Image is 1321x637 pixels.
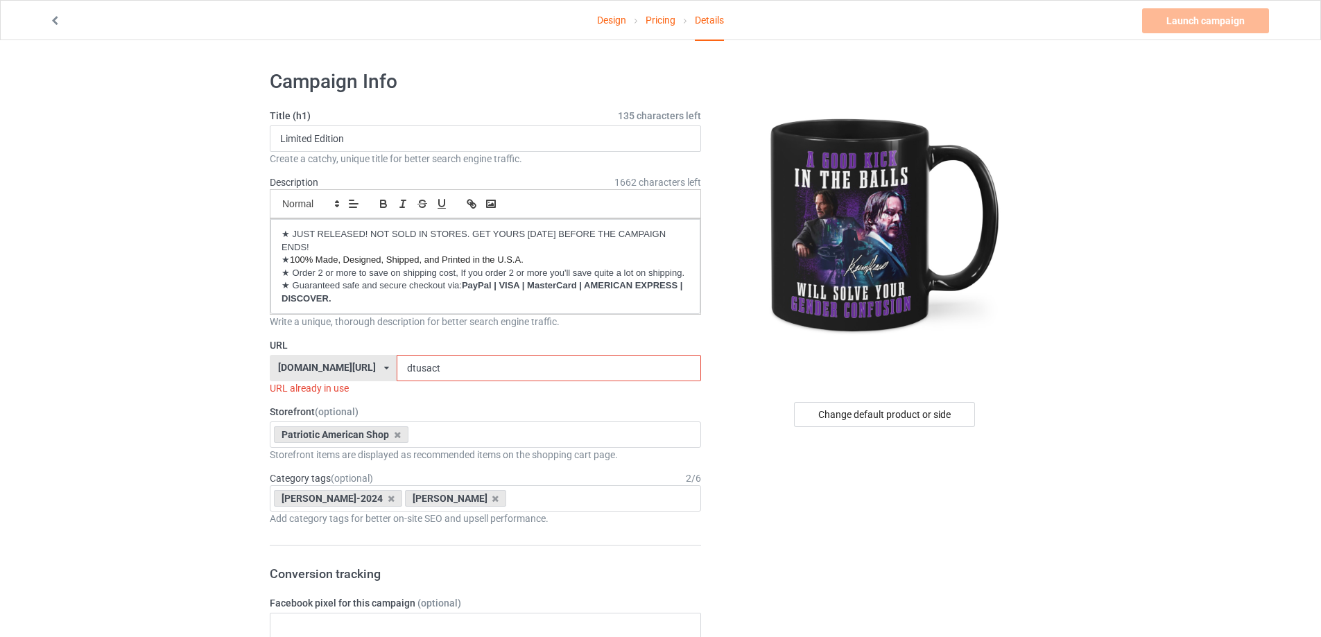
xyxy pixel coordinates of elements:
div: [PERSON_NAME]-2024 [274,490,402,507]
div: 2 / 6 [686,471,701,485]
span: 1662 characters left [614,175,701,189]
label: Storefront [270,405,701,419]
div: Create a catchy, unique title for better search engine traffic. [270,152,701,166]
p: ★ [282,254,689,267]
h3: Conversion tracking [270,566,701,582]
div: Write a unique, thorough description for better search engine traffic. [270,315,701,329]
a: Pricing [646,1,675,40]
span: (optional) [331,473,373,484]
div: [DOMAIN_NAME][URL] [278,363,376,372]
div: Storefront items are displayed as recommended items on the shopping cart page. [270,448,701,462]
h1: Campaign Info [270,69,701,94]
p: ★ Guaranteed safe and secure checkout via: [282,279,689,305]
div: Change default product or side [794,402,975,427]
p: ★ JUST RELEASED! NOT SOLD IN STORES. GET YOURS [DATE] BEFORE THE CAMPAIGN ENDS! [282,228,689,254]
span: 135 characters left [618,109,701,123]
label: Category tags [270,471,373,485]
div: [PERSON_NAME] [405,490,507,507]
div: Details [695,1,724,41]
div: URL already in use [270,381,701,395]
span: (optional) [417,597,461,609]
label: Description [270,177,318,188]
label: Title (h1) [270,109,701,123]
div: Add category tags for better on-site SEO and upsell performance. [270,512,701,525]
span: (optional) [315,406,359,417]
strong: PayPal | VISA | MasterCard | AMERICAN EXPRESS | DISCOVER. [282,280,685,304]
label: URL [270,338,701,352]
div: Patriotic American Shop [274,426,408,443]
span: 100% Made, Designed, Shipped, and Printed in the U.S.A. [290,254,524,265]
p: ★ Order 2 or more to save on shipping cost, If you order 2 or more you'll save quite a lot on shi... [282,267,689,280]
a: Design [597,1,626,40]
label: Facebook pixel for this campaign [270,596,701,610]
